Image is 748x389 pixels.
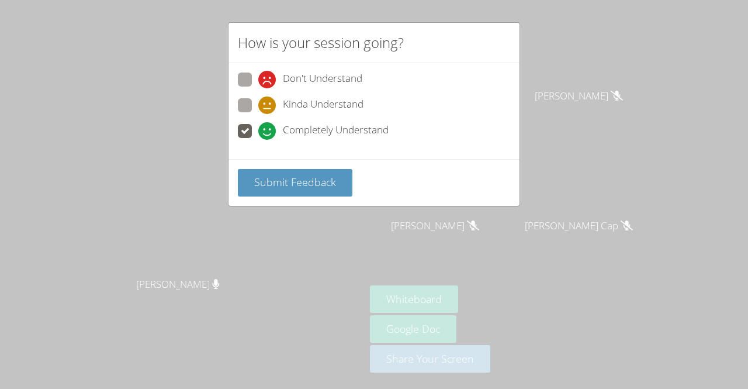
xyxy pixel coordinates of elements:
[283,122,389,140] span: Completely Understand
[283,71,362,88] span: Don't Understand
[238,169,352,197] button: Submit Feedback
[283,97,363,114] span: Kinda Understand
[254,175,336,189] span: Submit Feedback
[238,32,404,53] h2: How is your session going?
